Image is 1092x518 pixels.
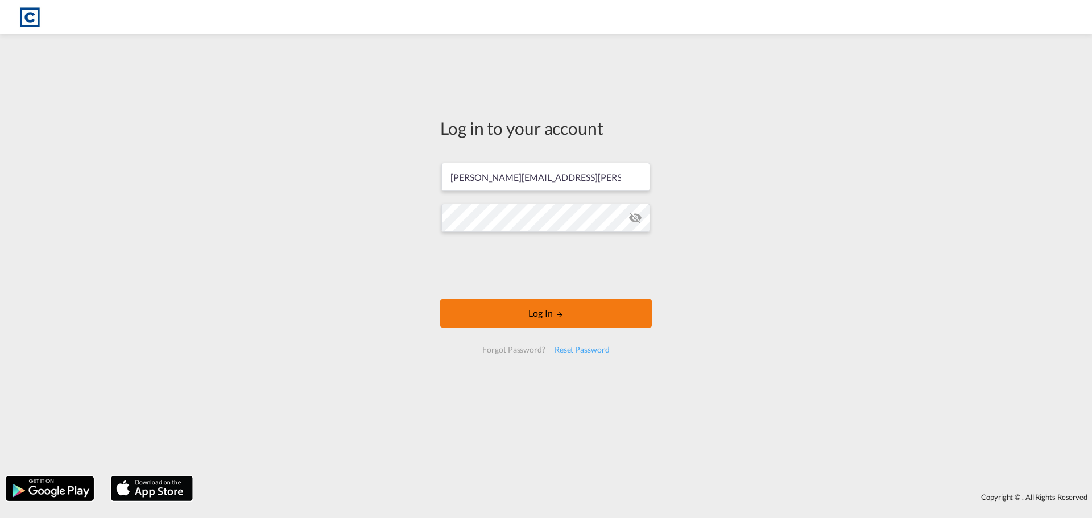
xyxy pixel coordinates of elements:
[198,487,1092,507] div: Copyright © . All Rights Reserved
[460,243,632,288] iframe: reCAPTCHA
[110,475,194,502] img: apple.png
[17,5,43,30] img: 1fdb9190129311efbfaf67cbb4249bed.jpeg
[550,339,614,360] div: Reset Password
[441,163,650,191] input: Enter email/phone number
[628,211,642,225] md-icon: icon-eye-off
[440,299,652,328] button: LOGIN
[5,475,95,502] img: google.png
[440,116,652,140] div: Log in to your account
[478,339,549,360] div: Forgot Password?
